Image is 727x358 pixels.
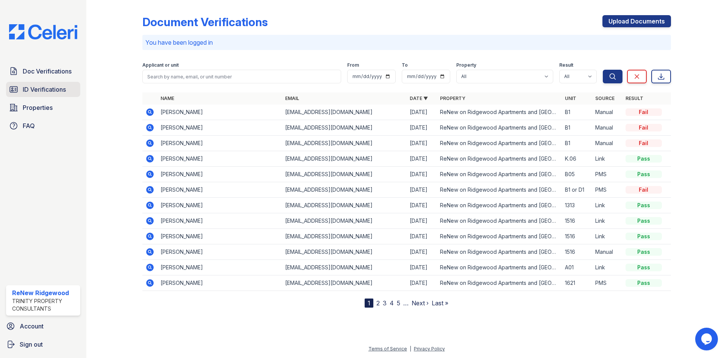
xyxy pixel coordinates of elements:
[23,121,35,130] span: FAQ
[282,275,407,291] td: [EMAIL_ADDRESS][DOMAIN_NAME]
[592,198,622,213] td: Link
[282,151,407,167] td: [EMAIL_ADDRESS][DOMAIN_NAME]
[285,95,299,101] a: Email
[145,38,668,47] p: You have been logged in
[592,151,622,167] td: Link
[158,105,282,120] td: [PERSON_NAME]
[407,182,437,198] td: [DATE]
[376,299,380,307] a: 2
[365,299,373,308] div: 1
[6,118,80,133] a: FAQ
[158,182,282,198] td: [PERSON_NAME]
[437,244,562,260] td: ReNew on Ridgewood Apartments and [GEOGRAPHIC_DATA]
[437,136,562,151] td: ReNew on Ridgewood Apartments and [GEOGRAPHIC_DATA]
[562,120,592,136] td: B1
[592,105,622,120] td: Manual
[282,105,407,120] td: [EMAIL_ADDRESS][DOMAIN_NAME]
[23,85,66,94] span: ID Verifications
[142,70,341,83] input: Search by name, email, or unit number
[403,299,409,308] span: …
[626,264,662,271] div: Pass
[562,244,592,260] td: 1516
[6,64,80,79] a: Doc Verifications
[562,151,592,167] td: K.06
[407,105,437,120] td: [DATE]
[437,213,562,229] td: ReNew on Ridgewood Apartments and [GEOGRAPHIC_DATA]
[437,151,562,167] td: ReNew on Ridgewood Apartments and [GEOGRAPHIC_DATA]
[158,198,282,213] td: [PERSON_NAME]
[407,198,437,213] td: [DATE]
[440,95,465,101] a: Property
[282,244,407,260] td: [EMAIL_ADDRESS][DOMAIN_NAME]
[592,213,622,229] td: Link
[402,62,408,68] label: To
[23,67,72,76] span: Doc Verifications
[626,124,662,131] div: Fail
[158,136,282,151] td: [PERSON_NAME]
[592,244,622,260] td: Manual
[407,167,437,182] td: [DATE]
[407,244,437,260] td: [DATE]
[282,167,407,182] td: [EMAIL_ADDRESS][DOMAIN_NAME]
[562,213,592,229] td: 1516
[23,103,53,112] span: Properties
[456,62,476,68] label: Property
[626,155,662,163] div: Pass
[626,139,662,147] div: Fail
[437,182,562,198] td: ReNew on Ridgewood Apartments and [GEOGRAPHIC_DATA]
[407,213,437,229] td: [DATE]
[3,319,83,334] a: Account
[3,24,83,39] img: CE_Logo_Blue-a8612792a0a2168367f1c8372b55b34899dd931a85d93a1a3d3e32e68fde9ad4.png
[626,248,662,256] div: Pass
[437,229,562,244] td: ReNew on Ridgewood Apartments and [GEOGRAPHIC_DATA]
[562,260,592,275] td: A01
[390,299,394,307] a: 4
[410,95,428,101] a: Date ▼
[282,136,407,151] td: [EMAIL_ADDRESS][DOMAIN_NAME]
[368,346,407,352] a: Terms of Service
[20,322,44,331] span: Account
[592,229,622,244] td: Link
[559,62,573,68] label: Result
[562,167,592,182] td: B05
[412,299,429,307] a: Next ›
[592,120,622,136] td: Manual
[432,299,448,307] a: Last »
[158,275,282,291] td: [PERSON_NAME]
[158,151,282,167] td: [PERSON_NAME]
[407,229,437,244] td: [DATE]
[626,95,643,101] a: Result
[282,198,407,213] td: [EMAIL_ADDRESS][DOMAIN_NAME]
[562,182,592,198] td: B1 or D1
[282,229,407,244] td: [EMAIL_ADDRESS][DOMAIN_NAME]
[592,167,622,182] td: PMS
[626,279,662,287] div: Pass
[437,105,562,120] td: ReNew on Ridgewood Apartments and [GEOGRAPHIC_DATA]
[142,15,268,29] div: Document Verifications
[437,120,562,136] td: ReNew on Ridgewood Apartments and [GEOGRAPHIC_DATA]
[282,182,407,198] td: [EMAIL_ADDRESS][DOMAIN_NAME]
[407,260,437,275] td: [DATE]
[20,340,43,349] span: Sign out
[407,151,437,167] td: [DATE]
[437,275,562,291] td: ReNew on Ridgewood Apartments and [GEOGRAPHIC_DATA]
[695,328,719,350] iframe: chat widget
[158,229,282,244] td: [PERSON_NAME]
[626,186,662,194] div: Fail
[3,337,83,352] a: Sign out
[437,198,562,213] td: ReNew on Ridgewood Apartments and [GEOGRAPHIC_DATA]
[6,100,80,115] a: Properties
[595,95,615,101] a: Source
[12,297,77,313] div: Trinity Property Consultants
[407,136,437,151] td: [DATE]
[592,275,622,291] td: PMS
[562,229,592,244] td: 1516
[282,260,407,275] td: [EMAIL_ADDRESS][DOMAIN_NAME]
[158,213,282,229] td: [PERSON_NAME]
[12,288,77,297] div: ReNew Ridgewood
[158,244,282,260] td: [PERSON_NAME]
[562,136,592,151] td: B1
[161,95,174,101] a: Name
[592,136,622,151] td: Manual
